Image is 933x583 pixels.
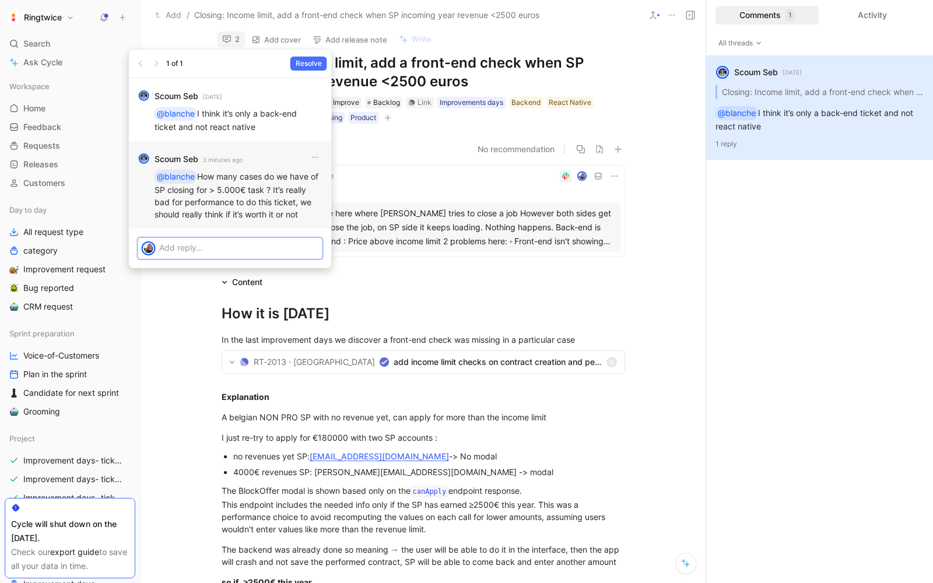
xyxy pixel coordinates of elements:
[203,154,243,165] small: 3 minutes ago
[143,243,155,254] img: avatar
[296,58,322,69] span: Resolve
[290,57,327,71] button: Resolve
[155,107,322,133] p: I think it’s only a back-end ticket and not react native
[140,92,148,100] img: avatar
[155,152,198,166] strong: Scoum Seb
[157,170,195,184] div: @blanche
[140,154,148,163] img: avatar
[157,107,195,121] div: @blanche
[155,89,198,103] strong: Scoum Seb
[203,92,222,102] small: [DATE]
[166,58,183,69] div: 1 of 1
[155,170,322,220] p: How many cases do we have of SP closing for > 5.000€ task ? It’s really bad for performance to do...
